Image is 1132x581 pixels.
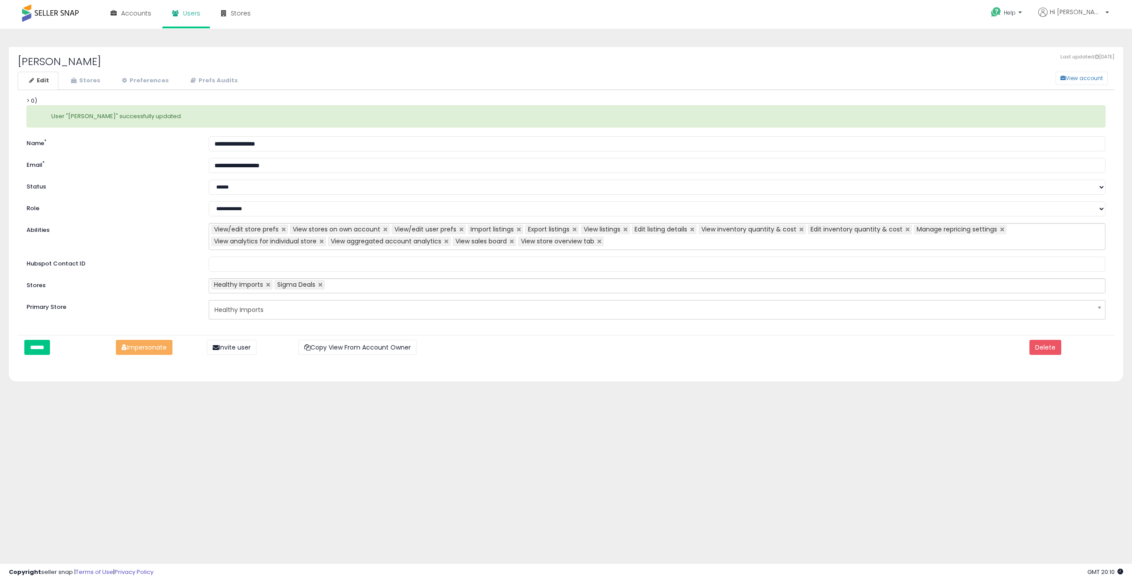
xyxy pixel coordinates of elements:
[811,225,903,234] span: Edit inventory quantity & cost
[121,9,151,18] span: Accounts
[20,158,202,169] label: Email
[1038,8,1109,27] a: Hi [PERSON_NAME]
[917,225,997,234] span: Manage repricing settings
[59,72,110,90] a: Stores
[1050,8,1103,16] span: Hi [PERSON_NAME]
[214,237,317,246] span: View analytics for individual store
[20,257,202,268] label: Hubspot Contact ID
[20,136,202,148] label: Name
[1049,72,1062,85] a: View account
[179,72,247,90] a: Prefs Audits
[20,278,202,290] label: Stores
[455,237,507,246] span: View sales board
[293,225,380,234] span: View stores on own account
[18,56,1114,67] h2: [PERSON_NAME]
[298,340,417,355] button: Copy View From Account Owner
[1056,72,1108,85] button: View account
[207,340,256,355] button: Invite user
[277,280,315,289] span: Sigma Deals
[1060,54,1114,61] span: Last updated: [DATE]
[214,225,279,234] span: View/edit store prefs
[990,7,1002,18] i: Get Help
[18,90,1114,335] div: > 0)
[18,72,58,90] a: Edit
[20,201,202,213] label: Role
[214,280,263,289] span: Healthy Imports
[635,225,687,234] span: Edit listing details
[116,340,172,355] button: Impersonate
[1029,340,1061,355] button: Delete
[331,237,441,246] span: View aggregated account analytics
[521,237,594,246] span: View store overview tab
[701,225,796,234] span: View inventory quantity & cost
[34,112,1098,121] ul: User "[PERSON_NAME]" successfully updated.
[27,226,50,235] label: Abilities
[183,9,200,18] span: Users
[20,300,202,312] label: Primary Store
[214,302,1088,317] span: Healthy Imports
[111,72,178,90] a: Preferences
[231,9,251,18] span: Stores
[394,225,456,234] span: View/edit user prefs
[1004,9,1016,16] span: Help
[20,180,202,191] label: Status
[470,225,514,234] span: Import listings
[528,225,570,234] span: Export listings
[584,225,620,234] span: View listings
